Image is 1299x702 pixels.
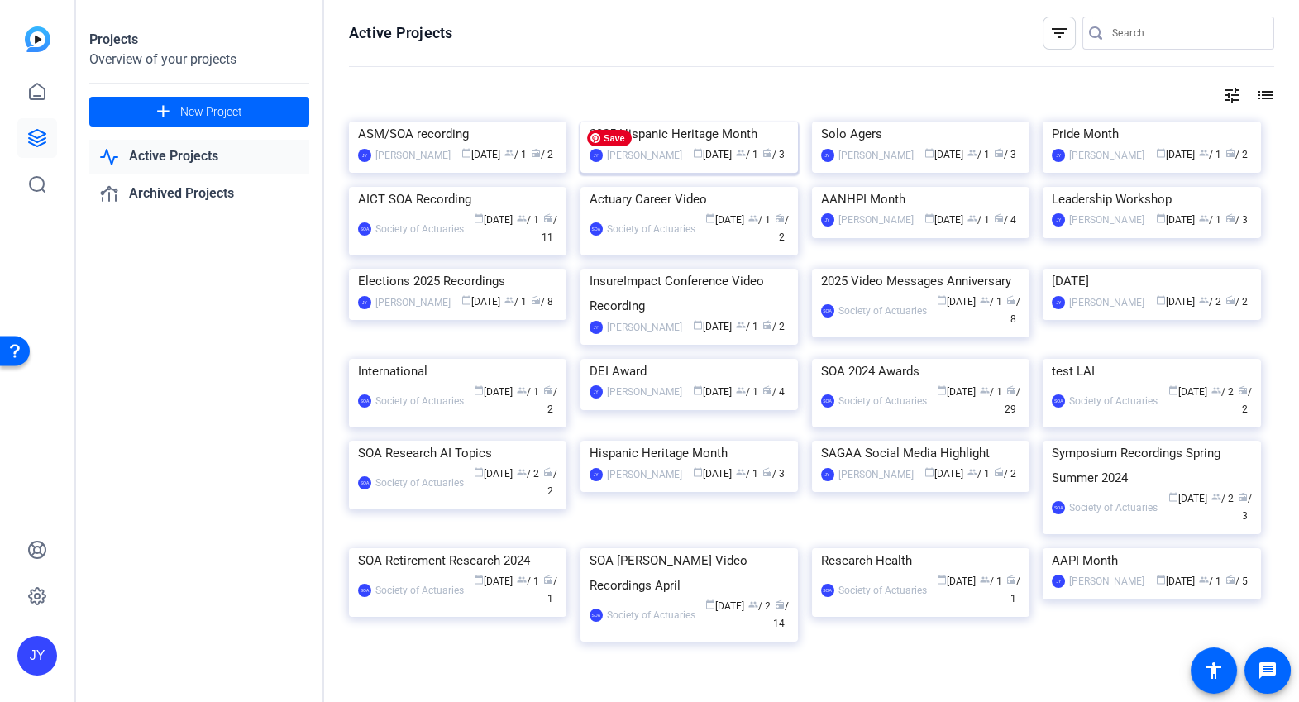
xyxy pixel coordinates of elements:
span: radio [762,385,772,395]
span: / 1 [967,214,990,226]
div: SOA [821,304,834,318]
div: Pride Month [1052,122,1251,146]
input: Search [1112,23,1261,43]
mat-icon: filter_list [1049,23,1069,43]
span: / 2 [1211,386,1234,398]
div: [PERSON_NAME] [1069,147,1144,164]
span: [DATE] [693,149,732,160]
div: [PERSON_NAME] [607,466,682,483]
div: Actuary Career Video [590,187,789,212]
span: / 14 [773,600,789,629]
div: Leadership Workshop [1052,187,1251,212]
span: radio [994,467,1004,477]
span: / 1 [543,575,557,604]
span: calendar_today [1156,148,1166,158]
span: group [504,295,514,305]
span: / 2 [543,386,557,415]
span: / 1 [504,149,527,160]
div: JY [590,468,603,481]
span: / 1 [517,386,539,398]
span: group [1199,295,1209,305]
div: Elections 2025 Recordings [358,269,557,294]
div: JY [1052,213,1065,227]
span: / 3 [994,149,1016,160]
div: Symposium Recordings Spring Summer 2024 [1052,441,1251,490]
span: radio [543,575,553,585]
span: radio [543,467,553,477]
span: / 2 [1199,296,1221,308]
span: group [1211,385,1221,395]
span: calendar_today [1156,295,1166,305]
span: [DATE] [705,214,744,226]
span: [DATE] [693,321,732,332]
span: [DATE] [474,468,513,480]
div: JY [1052,296,1065,309]
mat-icon: accessibility [1204,661,1224,681]
span: radio [762,148,772,158]
span: radio [531,148,541,158]
span: / 1 [1199,149,1221,160]
div: Society of Actuaries [1069,499,1158,516]
span: group [736,467,746,477]
span: New Project [180,103,242,121]
span: [DATE] [1156,214,1195,226]
span: calendar_today [1168,492,1178,502]
span: radio [1006,385,1016,395]
span: [DATE] [474,386,513,398]
span: / 1 [736,386,758,398]
a: Active Projects [89,140,309,174]
span: radio [1006,575,1016,585]
span: calendar_today [937,385,947,395]
div: JY [1052,149,1065,162]
div: SOA Retirement Research 2024 [358,548,557,573]
span: / 11 [542,214,557,243]
div: DEI Award [590,359,789,384]
span: group [748,599,758,609]
div: Society of Actuaries [838,303,927,319]
span: calendar_today [937,575,947,585]
span: / 1 [1199,214,1221,226]
span: radio [1006,295,1016,305]
span: / 1 [517,214,539,226]
span: / 1 [736,321,758,332]
span: group [504,148,514,158]
div: JY [358,149,371,162]
div: [DATE] [1052,269,1251,294]
span: [DATE] [474,575,513,587]
div: Projects [89,30,309,50]
span: / 2 [543,468,557,497]
span: calendar_today [474,575,484,585]
span: group [980,385,990,395]
div: InsureImpact Conference Video Recording [590,269,789,318]
span: [DATE] [937,386,976,398]
span: [DATE] [461,149,500,160]
span: / 2 [1225,296,1248,308]
div: Society of Actuaries [375,475,464,491]
div: Society of Actuaries [375,582,464,599]
span: calendar_today [474,467,484,477]
div: [PERSON_NAME] [1069,294,1144,311]
div: SOA [358,222,371,236]
div: Society of Actuaries [607,221,695,237]
span: / 3 [1225,214,1248,226]
div: Society of Actuaries [375,393,464,409]
div: Society of Actuaries [838,393,927,409]
span: / 1 [748,214,771,226]
span: / 1 [980,296,1002,308]
mat-icon: list [1254,85,1274,105]
div: Hispanic Heritage Month [590,441,789,466]
span: group [980,295,990,305]
span: [DATE] [693,386,732,398]
span: / 1 [517,575,539,587]
div: 2025 Video Messages Anniversary [821,269,1020,294]
span: [DATE] [937,575,976,587]
div: SOA [590,222,603,236]
span: radio [1225,213,1235,223]
span: [DATE] [693,468,732,480]
span: / 4 [762,386,785,398]
span: / 29 [1005,386,1020,415]
div: AANHPI Month [821,187,1020,212]
div: JY [821,213,834,227]
div: [PERSON_NAME] [838,147,914,164]
span: [DATE] [1156,149,1195,160]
